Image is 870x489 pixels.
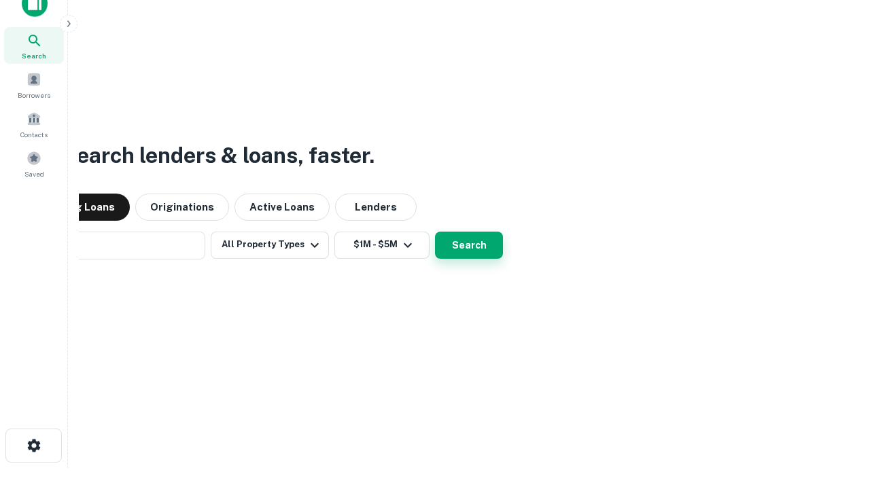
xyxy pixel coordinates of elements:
[211,232,329,259] button: All Property Types
[435,232,503,259] button: Search
[335,194,417,221] button: Lenders
[24,168,44,179] span: Saved
[22,50,46,61] span: Search
[4,67,64,103] a: Borrowers
[18,90,50,101] span: Borrowers
[20,129,48,140] span: Contacts
[234,194,330,221] button: Active Loans
[334,232,430,259] button: $1M - $5M
[135,194,229,221] button: Originations
[4,106,64,143] a: Contacts
[62,139,375,172] h3: Search lenders & loans, faster.
[4,145,64,182] a: Saved
[4,27,64,64] a: Search
[802,380,870,446] iframe: Chat Widget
